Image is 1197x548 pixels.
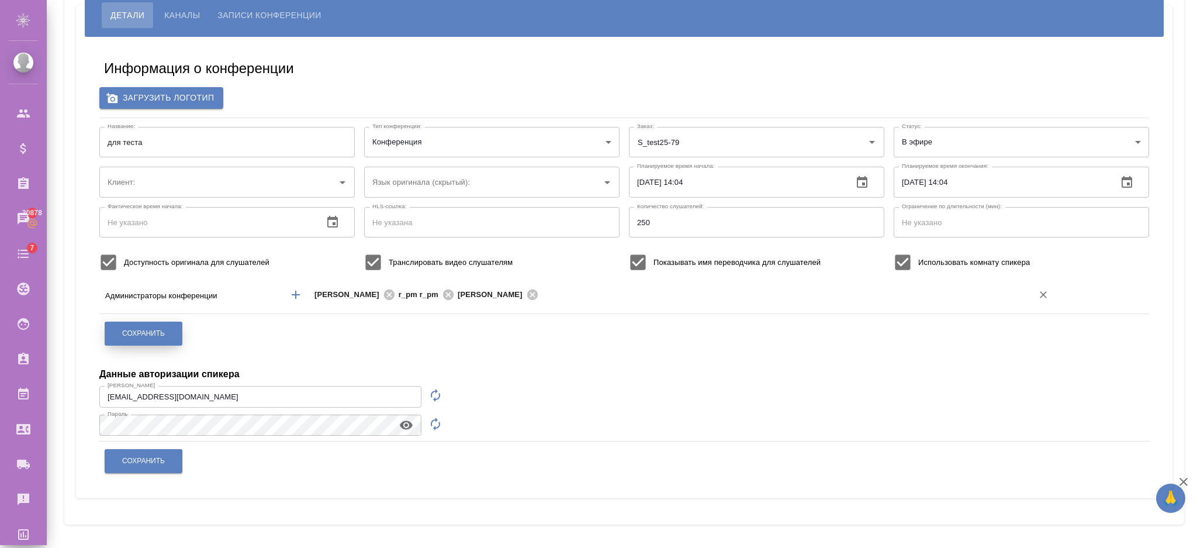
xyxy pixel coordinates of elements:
[864,134,880,150] button: Open
[217,8,321,22] span: Записи конференции
[314,289,386,301] span: [PERSON_NAME]
[105,449,182,473] button: Сохранить
[1050,294,1053,296] button: Open
[458,287,542,302] div: [PERSON_NAME]
[282,281,310,309] button: Добавить менеджера
[3,204,44,233] a: 30878
[364,127,620,157] div: Конференция
[653,257,821,268] span: Показывать имя переводчика для слушателей
[399,289,445,301] span: r_pm r_pm
[629,167,843,197] input: Не указано
[1035,287,1051,303] button: Очистить
[364,207,620,237] input: Не указана
[458,289,530,301] span: [PERSON_NAME]
[99,367,240,381] h4: Данные авторизации спикера
[99,207,314,237] input: Не указано
[110,8,144,22] span: Детали
[99,87,223,109] label: Загрузить логотип
[1161,486,1181,511] span: 🙏
[389,257,513,268] span: Транслировать видео слушателям
[599,174,615,191] button: Open
[164,8,200,22] span: Каналы
[314,287,399,302] div: [PERSON_NAME]
[15,207,49,219] span: 30878
[122,456,165,466] span: Сохранить
[109,91,214,105] span: Загрузить логотип
[629,207,884,237] input: Не указано
[894,127,1149,157] div: В эфире
[3,239,44,268] a: 7
[894,167,1108,197] input: Не указано
[918,257,1030,268] span: Использовать комнату спикера
[399,287,458,302] div: r_pm r_pm
[105,290,278,302] p: Администраторы конференции
[1156,484,1185,513] button: 🙏
[99,386,421,407] input: Не указано
[105,322,182,346] button: Сохранить
[334,174,351,191] button: Open
[99,127,355,157] input: Не указан
[894,207,1149,237] input: Не указано
[122,329,165,339] span: Сохранить
[23,242,41,254] span: 7
[104,59,294,78] h5: Информация о конференции
[124,257,269,268] span: Доступность оригинала для слушателей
